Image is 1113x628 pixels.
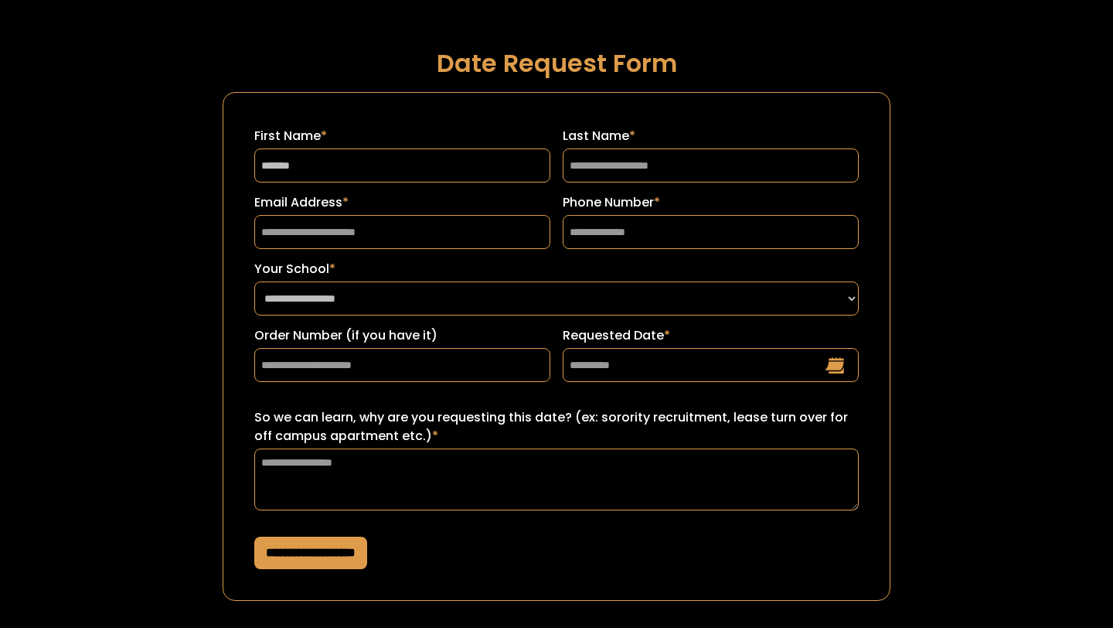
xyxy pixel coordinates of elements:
[223,92,890,601] form: Request a Date Form
[254,193,550,212] label: Email Address
[223,49,890,77] h1: Date Request Form
[254,127,550,145] label: First Name
[563,193,859,212] label: Phone Number
[254,408,859,445] label: So we can learn, why are you requesting this date? (ex: sorority recruitment, lease turn over for...
[563,326,859,345] label: Requested Date
[254,260,859,278] label: Your School
[254,326,550,345] label: Order Number (if you have it)
[563,127,859,145] label: Last Name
